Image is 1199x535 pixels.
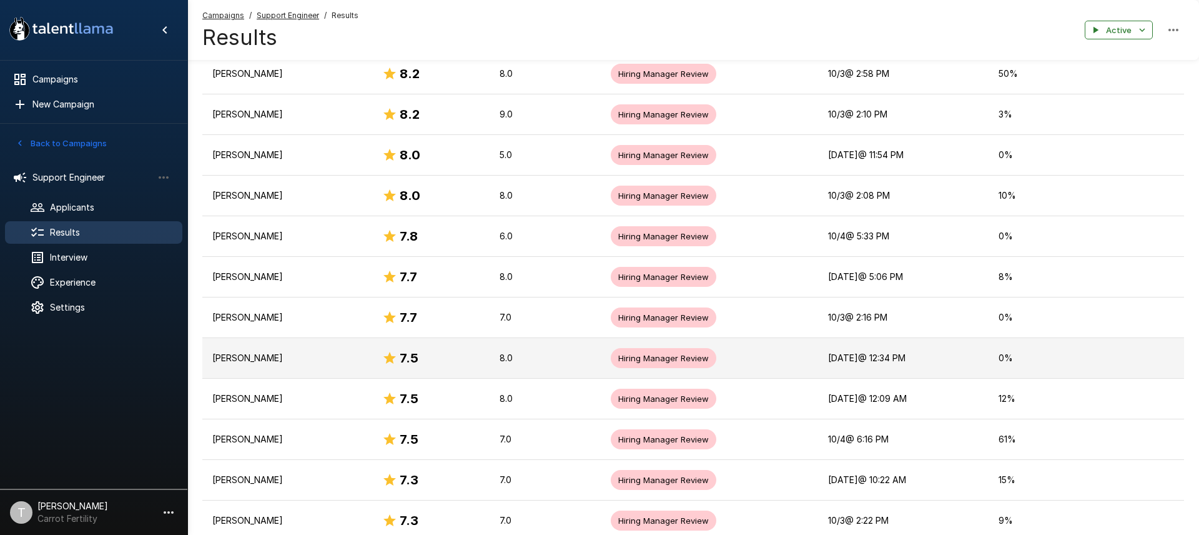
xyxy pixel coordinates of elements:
[611,271,716,283] span: Hiring Manager Review
[400,64,420,84] h6: 8.2
[999,149,1174,161] p: 0 %
[212,149,362,161] p: [PERSON_NAME]
[611,474,716,486] span: Hiring Manager Review
[999,271,1174,283] p: 8 %
[202,11,244,20] u: Campaigns
[999,311,1174,324] p: 0 %
[818,460,989,501] td: [DATE] @ 10:22 AM
[999,67,1174,80] p: 50 %
[999,433,1174,446] p: 61 %
[500,230,591,242] p: 6.0
[212,271,362,283] p: [PERSON_NAME]
[611,68,716,80] span: Hiring Manager Review
[611,434,716,446] span: Hiring Manager Review
[500,271,591,283] p: 8.0
[818,54,989,94] td: 10/3 @ 2:58 PM
[611,515,716,527] span: Hiring Manager Review
[999,474,1174,486] p: 15 %
[212,67,362,80] p: [PERSON_NAME]
[818,94,989,135] td: 10/3 @ 2:10 PM
[400,348,418,368] h6: 7.5
[999,189,1174,202] p: 10 %
[999,352,1174,364] p: 0 %
[257,11,319,20] u: Support Engineer
[400,186,420,206] h6: 8.0
[400,470,418,490] h6: 7.3
[500,108,591,121] p: 9.0
[500,67,591,80] p: 8.0
[212,230,362,242] p: [PERSON_NAME]
[212,474,362,486] p: [PERSON_NAME]
[999,514,1174,527] p: 9 %
[500,474,591,486] p: 7.0
[611,393,716,405] span: Hiring Manager Review
[212,311,362,324] p: [PERSON_NAME]
[212,514,362,527] p: [PERSON_NAME]
[818,135,989,176] td: [DATE] @ 11:54 PM
[500,149,591,161] p: 5.0
[202,24,358,51] h4: Results
[818,176,989,216] td: 10/3 @ 2:08 PM
[249,9,252,22] span: /
[500,189,591,202] p: 8.0
[999,108,1174,121] p: 3 %
[818,419,989,460] td: 10/4 @ 6:16 PM
[332,9,358,22] span: Results
[400,511,418,531] h6: 7.3
[212,189,362,202] p: [PERSON_NAME]
[611,312,716,324] span: Hiring Manager Review
[400,267,417,287] h6: 7.7
[611,352,716,364] span: Hiring Manager Review
[500,352,591,364] p: 8.0
[400,145,420,165] h6: 8.0
[500,514,591,527] p: 7.0
[400,104,420,124] h6: 8.2
[212,433,362,446] p: [PERSON_NAME]
[611,231,716,242] span: Hiring Manager Review
[500,311,591,324] p: 7.0
[212,392,362,405] p: [PERSON_NAME]
[1085,21,1153,40] button: Active
[400,389,418,409] h6: 7.5
[818,379,989,419] td: [DATE] @ 12:09 AM
[324,9,327,22] span: /
[400,226,418,246] h6: 7.8
[400,307,417,327] h6: 7.7
[611,149,716,161] span: Hiring Manager Review
[611,109,716,121] span: Hiring Manager Review
[818,257,989,297] td: [DATE] @ 5:06 PM
[818,338,989,379] td: [DATE] @ 12:34 PM
[999,230,1174,242] p: 0 %
[400,429,418,449] h6: 7.5
[212,108,362,121] p: [PERSON_NAME]
[611,190,716,202] span: Hiring Manager Review
[818,297,989,338] td: 10/3 @ 2:16 PM
[818,216,989,257] td: 10/4 @ 5:33 PM
[500,433,591,446] p: 7.0
[212,352,362,364] p: [PERSON_NAME]
[999,392,1174,405] p: 12 %
[500,392,591,405] p: 8.0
